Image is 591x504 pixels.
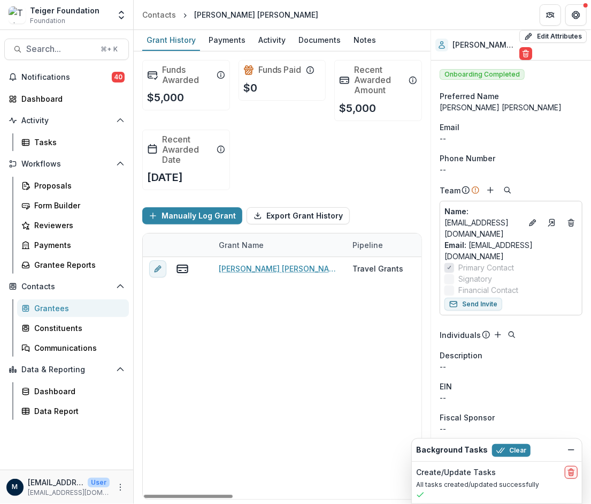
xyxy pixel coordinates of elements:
[204,32,250,48] div: Payments
[294,30,345,51] a: Documents
[34,220,120,231] div: Reviewers
[440,153,495,164] span: Phone Number
[212,234,346,257] div: Grant Name
[440,91,499,102] span: Preferred Name
[565,466,578,479] button: delete
[21,160,112,169] span: Workflows
[565,4,587,26] button: Get Help
[30,5,99,16] div: Teiger Foundation
[416,468,496,477] h2: Create/Update Tasks
[565,443,578,456] button: Dismiss
[243,80,257,96] p: $0
[21,73,112,82] span: Notifications
[440,350,482,361] span: Description
[540,4,561,26] button: Partners
[21,93,120,104] div: Dashboard
[440,69,525,80] span: Onboarding Completed
[204,30,250,51] a: Payments
[444,206,522,239] a: Name: [EMAIL_ADDRESS][DOMAIN_NAME]
[34,405,120,417] div: Data Report
[501,184,514,197] button: Search
[34,180,120,191] div: Proposals
[147,169,183,185] p: [DATE]
[34,239,120,251] div: Payments
[565,216,578,229] button: Deletes
[440,412,495,423] span: Fiscal Sponsor
[444,298,502,311] button: Send Invite
[34,259,120,270] div: Grantee Reports
[98,43,120,55] div: ⌘ + K
[219,263,340,274] a: [PERSON_NAME] [PERSON_NAME] - 2024 - Teiger Foundation Travel Grant
[352,263,403,274] div: Travel Grants
[34,137,120,148] div: Tasks
[17,133,129,151] a: Tasks
[17,256,129,274] a: Grantee Reports
[34,386,120,397] div: Dashboard
[162,134,212,166] h2: Recent Awarded Date
[28,488,110,498] p: [EMAIL_ADDRESS][DOMAIN_NAME]
[440,329,481,341] p: Individuals
[162,65,212,85] h2: Funds Awarded
[34,342,120,353] div: Communications
[212,239,270,251] div: Grant Name
[4,361,129,378] button: Open Data & Reporting
[142,32,200,48] div: Grant History
[519,30,587,43] button: Edit Attributes
[138,7,180,22] a: Contacts
[349,30,380,51] a: Notes
[254,30,290,51] a: Activity
[17,339,129,357] a: Communications
[416,446,488,455] h2: Background Tasks
[26,44,94,54] span: Search...
[440,381,452,392] p: EIN
[114,481,127,494] button: More
[349,32,380,48] div: Notes
[17,216,129,234] a: Reviewers
[492,328,504,341] button: Add
[4,278,129,295] button: Open Contacts
[354,65,404,96] h2: Recent Awarded Amount
[440,423,582,434] div: --
[17,177,129,194] a: Proposals
[452,41,515,50] h2: [PERSON_NAME] [PERSON_NAME]
[34,322,120,334] div: Constituents
[458,284,518,296] span: Financial Contact
[176,262,189,275] button: view-payments
[440,392,582,403] div: --
[440,361,582,372] p: --
[9,6,26,24] img: Teiger Foundation
[142,30,200,51] a: Grant History
[4,112,129,129] button: Open Activity
[88,478,110,487] p: User
[526,216,539,229] button: Edit
[30,16,65,26] span: Foundation
[21,282,112,291] span: Contacts
[254,32,290,48] div: Activity
[4,39,129,60] button: Search...
[147,89,184,106] p: $5,000
[258,65,302,75] h2: Funds Paid
[505,328,518,341] button: Search
[543,214,561,231] a: Go to contact
[194,9,318,20] div: [PERSON_NAME] [PERSON_NAME]
[34,200,120,211] div: Form Builder
[444,206,522,239] p: [EMAIL_ADDRESS][DOMAIN_NAME]
[440,122,459,133] span: Email
[17,299,129,317] a: Grantees
[142,207,242,224] button: Manually Log Grant
[149,260,166,277] button: edit
[416,480,578,490] p: All tasks created/updated successfully
[484,184,497,197] button: Add
[444,240,466,250] span: Email:
[440,185,460,196] p: Team
[17,382,129,400] a: Dashboard
[294,32,345,48] div: Documents
[346,239,389,251] div: Pipeline
[112,72,125,82] span: 40
[17,402,129,420] a: Data Report
[458,262,514,273] span: Primary Contact
[138,7,323,22] nav: breadcrumb
[4,155,129,172] button: Open Workflows
[458,273,492,284] span: Signatory
[4,69,129,86] button: Notifications40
